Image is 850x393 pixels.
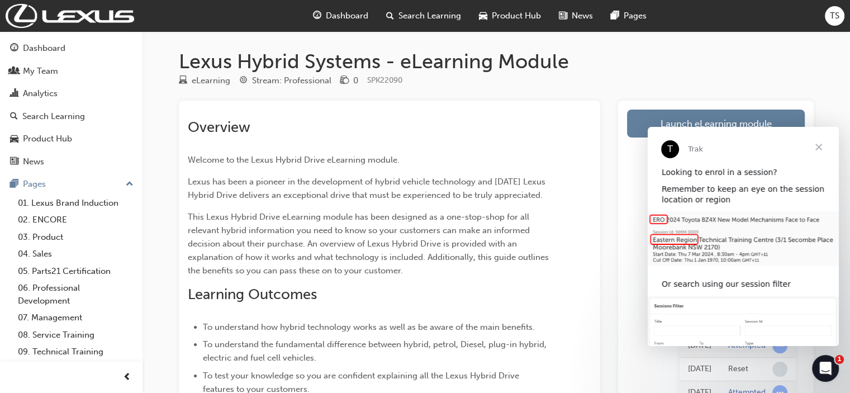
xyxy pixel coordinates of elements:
a: 01. Lexus Brand Induction [13,195,138,212]
span: up-icon [126,177,134,192]
span: Pages [624,10,647,22]
span: prev-icon [123,371,131,385]
div: News [23,155,44,168]
a: News [4,151,138,172]
span: Learning Outcomes [188,286,317,303]
span: This Lexus Hybrid Drive eLearning module has been designed as a one-stop-shop for all relevant hy... [188,212,551,276]
button: DashboardMy TeamAnalyticsSearch LearningProduct HubNews [4,36,138,174]
a: car-iconProduct Hub [470,4,550,27]
a: Dashboard [4,38,138,59]
a: pages-iconPages [602,4,656,27]
span: car-icon [10,134,18,144]
a: 08. Service Training [13,326,138,344]
div: Pages [23,178,46,191]
a: 03. Product [13,229,138,246]
a: 02. ENCORE [13,211,138,229]
span: Product Hub [492,10,541,22]
a: Search Learning [4,106,138,127]
div: eLearning [192,74,230,87]
span: pages-icon [611,9,619,23]
a: 05. Parts21 Certification [13,263,138,280]
a: 10. TUNE Rev-Up Training [13,361,138,378]
span: chart-icon [10,89,18,99]
span: guage-icon [313,9,321,23]
span: To understand the fundamental difference between hybrid, petrol, Diesel, plug-in hybrid, electric... [203,339,549,363]
span: search-icon [10,112,18,122]
span: Welcome to the Lexus Hybrid Drive eLearning module. [188,155,400,165]
span: money-icon [340,76,349,86]
div: Thu Apr 17 2025 09:24:41 GMT+1000 (Australian Eastern Standard Time) [688,363,711,376]
span: pages-icon [10,179,18,190]
a: My Team [4,61,138,82]
span: Search Learning [398,10,461,22]
a: 09. Technical Training [13,343,138,361]
div: Stream [239,74,331,88]
div: Stream: Professional [252,74,331,87]
span: learningRecordVerb_NONE-icon [772,362,787,377]
span: News [572,10,593,22]
a: guage-iconDashboard [304,4,377,27]
span: car-icon [479,9,487,23]
div: Analytics [23,87,58,100]
div: 0 [353,74,358,87]
div: Reset [728,364,748,375]
span: search-icon [386,9,394,23]
button: Pages [4,174,138,195]
span: people-icon [10,67,18,77]
a: search-iconSearch Learning [377,4,470,27]
span: 1 [835,355,844,364]
div: Type [179,74,230,88]
span: Overview [188,119,250,136]
a: 04. Sales [13,245,138,263]
a: Product Hub [4,129,138,149]
span: Lexus has been a pioneer in the development of hybrid vehicle technology and [DATE] Lexus Hybrid ... [188,177,548,200]
div: Price [340,74,358,88]
span: target-icon [239,76,248,86]
span: To understand how hybrid technology works as well as be aware of the main benefits. [203,322,535,332]
span: guage-icon [10,44,18,54]
a: 06. Professional Development [13,280,138,309]
a: Launch eLearning module [627,110,805,138]
div: Product Hub [23,132,72,145]
span: Learning resource code [367,75,402,85]
button: TS [825,6,844,26]
a: Analytics [4,83,138,104]
img: Trak [6,4,134,28]
span: learningResourceType_ELEARNING-icon [179,76,187,86]
div: Search Learning [22,110,85,123]
span: news-icon [559,9,567,23]
iframe: Intercom live chat [812,355,839,382]
a: 07. Management [13,309,138,326]
span: news-icon [10,157,18,167]
div: My Team [23,65,58,78]
iframe: Intercom live chat message [648,127,839,346]
span: Dashboard [326,10,368,22]
h1: Lexus Hybrid Systems - eLearning Module [179,49,814,74]
a: news-iconNews [550,4,602,27]
span: TS [830,10,839,22]
div: Dashboard [23,42,65,55]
